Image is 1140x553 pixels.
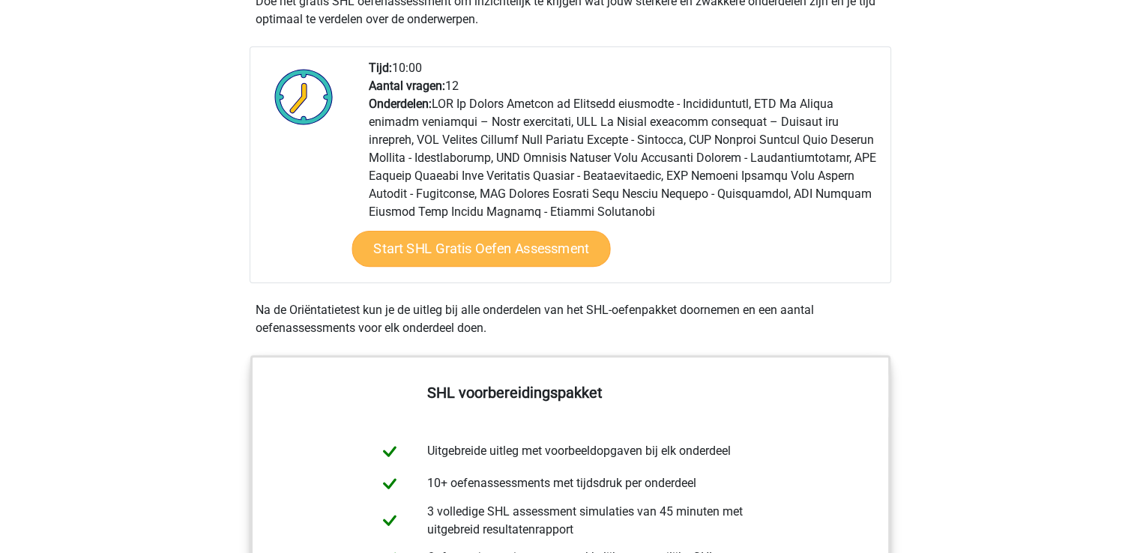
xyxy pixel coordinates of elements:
a: Start SHL Gratis Oefen Assessment [352,231,610,267]
div: 10:00 12 LOR Ip Dolors Ametcon ad Elitsedd eiusmodte - Incididuntutl, ETD Ma Aliqua enimadm venia... [358,59,890,282]
img: Klok [266,59,342,134]
b: Aantal vragen: [369,79,445,93]
b: Tijd: [369,61,392,75]
div: Na de Oriëntatietest kun je de uitleg bij alle onderdelen van het SHL-oefenpakket doornemen en ee... [250,301,891,337]
b: Onderdelen: [369,97,432,111]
